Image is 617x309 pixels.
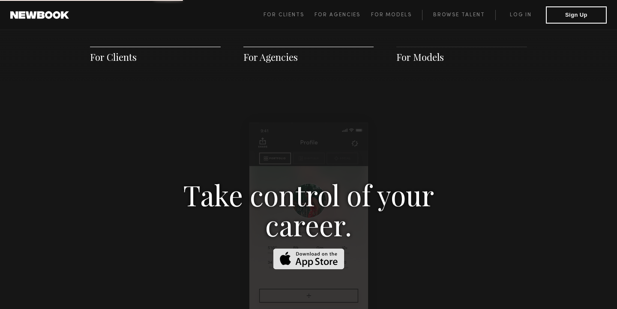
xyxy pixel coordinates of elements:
[314,12,360,18] span: For Agencies
[546,6,607,24] button: Sign Up
[396,51,444,63] a: For Models
[371,10,422,20] a: For Models
[264,10,314,20] a: For Clients
[161,180,456,240] h3: Take control of your career.
[371,12,412,18] span: For Models
[495,10,546,20] a: Log in
[90,51,137,63] a: For Clients
[243,51,298,63] a: For Agencies
[422,10,495,20] a: Browse Talent
[314,10,371,20] a: For Agencies
[264,12,304,18] span: For Clients
[273,249,344,270] img: Download on the App Store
